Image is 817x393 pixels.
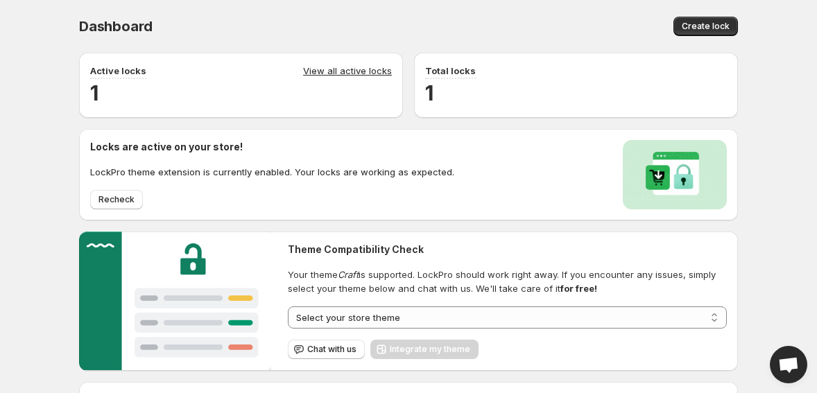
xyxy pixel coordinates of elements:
span: Recheck [98,194,135,205]
button: Create lock [673,17,738,36]
em: Craft [338,269,359,280]
a: View all active locks [303,64,392,79]
h2: Locks are active on your store! [90,140,454,154]
span: Create lock [682,21,730,32]
h2: Theme Compatibility Check [288,243,727,256]
div: Open chat [770,346,807,383]
span: Chat with us [307,344,356,355]
img: Locks activated [623,140,727,209]
p: Total locks [425,64,476,78]
button: Recheck [90,190,143,209]
strong: for free! [560,283,597,294]
img: Customer support [79,232,271,370]
p: LockPro theme extension is currently enabled. Your locks are working as expected. [90,165,454,179]
p: Active locks [90,64,146,78]
button: Chat with us [288,340,365,359]
h2: 1 [425,79,727,107]
h2: 1 [90,79,392,107]
span: Dashboard [79,18,153,35]
span: Your theme is supported. LockPro should work right away. If you encounter any issues, simply sele... [288,268,727,295]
